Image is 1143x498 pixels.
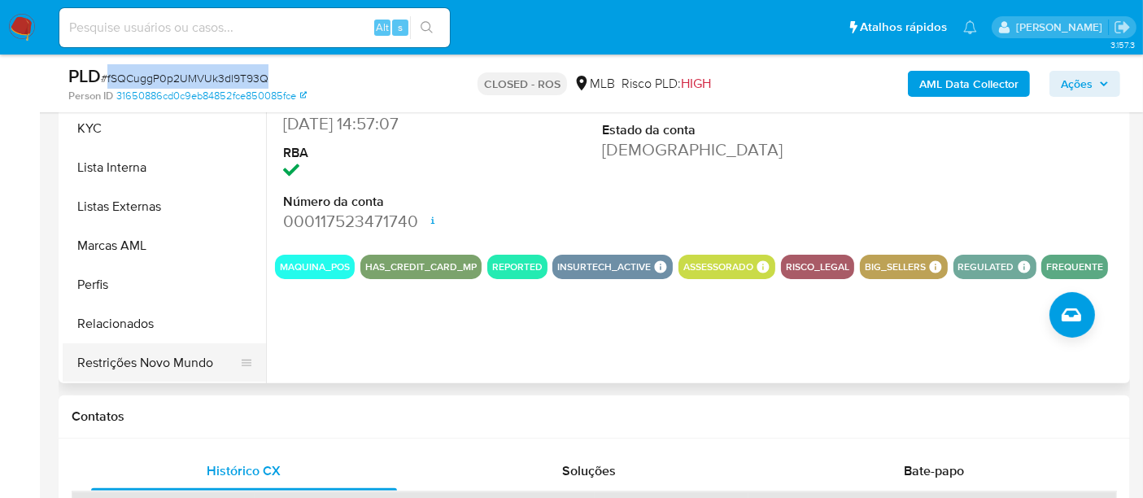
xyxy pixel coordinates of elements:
button: Lista Interna [63,148,266,187]
span: s [398,20,403,35]
dt: RBA [283,144,480,162]
b: Person ID [68,89,113,103]
span: Soluções [562,461,616,480]
a: Notificações [963,20,977,34]
p: alexandra.macedo@mercadolivre.com [1016,20,1108,35]
span: Atalhos rápidos [860,19,947,36]
input: Pesquise usuários ou casos... [59,17,450,38]
dd: 000117523471740 [283,210,480,233]
b: PLD [68,63,101,89]
dt: Número da conta [283,193,480,211]
span: Risco PLD: [622,75,711,93]
button: Restrições Novo Mundo [63,343,253,382]
span: 3.157.3 [1110,38,1135,51]
p: CLOSED - ROS [478,72,567,95]
a: 31650886cd0c9eb84852fce850085fce [116,89,307,103]
button: Relacionados [63,304,266,343]
span: Bate-papo [904,461,964,480]
button: search-icon [410,16,443,39]
span: Histórico CX [207,461,281,480]
button: Perfis [63,265,266,304]
span: Ações [1061,71,1093,97]
button: AML Data Collector [908,71,1030,97]
span: HIGH [681,74,711,93]
span: # fSQCuggP0p2UMVUk3dl9T93Q [101,70,268,86]
dd: [DATE] 14:57:07 [283,112,480,135]
button: Marcas AML [63,226,266,265]
span: Alt [376,20,389,35]
button: Ações [1049,71,1120,97]
dd: [DEMOGRAPHIC_DATA] [602,138,799,161]
button: Listas Externas [63,187,266,226]
b: AML Data Collector [919,71,1019,97]
dt: Estado da conta [602,121,799,139]
div: MLB [574,75,615,93]
button: KYC [63,109,266,148]
h1: Contatos [72,408,1117,425]
a: Sair [1114,19,1131,36]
